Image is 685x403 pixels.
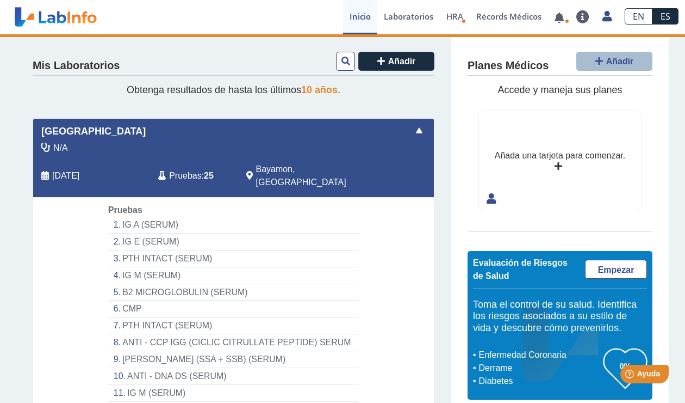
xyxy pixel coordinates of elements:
[468,59,549,72] h4: Planes Médicos
[495,149,625,162] div: Añada una tarjeta para comenzar.
[576,52,652,71] button: Añadir
[41,124,146,139] span: [GEOGRAPHIC_DATA]
[52,169,79,182] span: 2025-09-16
[652,8,678,25] a: ES
[625,8,652,25] a: EN
[53,142,68,155] span: N/A
[169,169,201,182] span: Pruebas
[108,234,359,251] li: IG E (SERUM)
[473,258,568,280] span: Evaluación de Riesgos de Salud
[606,57,634,66] span: Añadir
[108,217,359,234] li: IG A (SERUM)
[150,163,238,189] div: :
[108,205,142,215] span: Pruebas
[476,362,603,375] li: Derrame
[585,260,647,279] a: Empezar
[204,171,214,180] b: 25
[256,163,376,189] span: Bayamon, PR
[301,84,338,95] span: 10 años
[108,267,359,284] li: IG M (SERUM)
[358,52,434,71] button: Añadir
[497,84,622,95] span: Accede y maneja sus planes
[476,349,603,362] li: Enfermedad Coronaria
[108,317,359,334] li: PTH INTACT (SERUM)
[108,385,359,402] li: IG M (SERUM)
[108,301,359,317] li: CMP
[108,351,359,368] li: [PERSON_NAME] (SSA + SSB) (SERUM)
[33,59,120,72] h4: Mis Laboratorios
[473,299,647,334] h5: Toma el control de su salud. Identifica los riesgos asociados a su estilo de vida y descubre cómo...
[476,375,603,388] li: Diabetes
[598,265,634,274] span: Empezar
[127,84,340,95] span: Obtenga resultados de hasta los últimos .
[588,361,673,391] iframe: Help widget launcher
[108,284,359,301] li: B2 MICROGLOBULIN (SERUM)
[108,334,359,351] li: ANTI - CCP IGG (CICLIC CITRULLATE PEPTIDE) SERUM
[603,359,647,373] h3: 0%
[446,11,463,22] span: HRA
[108,368,359,385] li: ANTI - DNA DS (SERUM)
[108,251,359,267] li: PTH INTACT (SERUM)
[388,57,416,66] span: Añadir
